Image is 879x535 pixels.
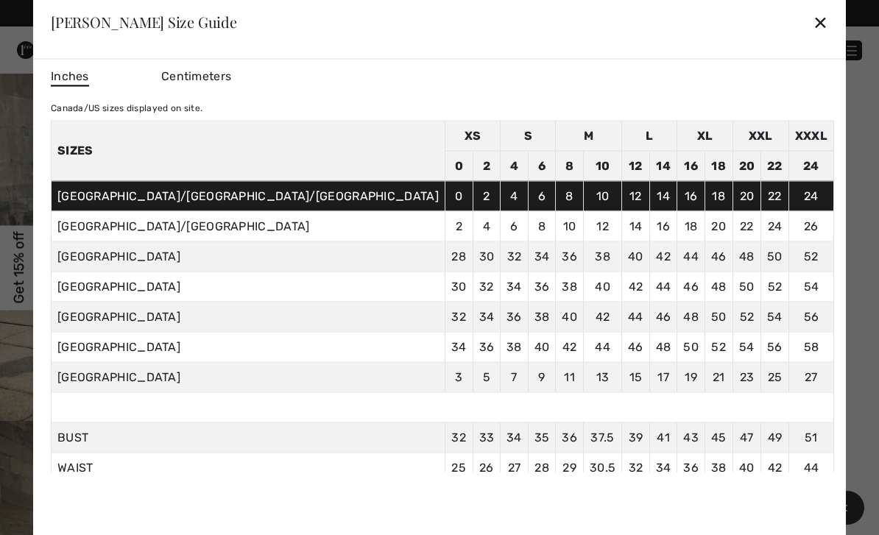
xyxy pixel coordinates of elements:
[528,211,556,241] td: 8
[501,362,529,392] td: 7
[556,151,584,181] td: 8
[479,430,495,444] span: 33
[649,241,677,272] td: 42
[761,211,789,241] td: 24
[528,181,556,211] td: 6
[622,332,650,362] td: 46
[649,272,677,302] td: 44
[761,151,789,181] td: 22
[445,211,473,241] td: 2
[788,181,833,211] td: 24
[788,362,833,392] td: 27
[51,241,445,272] td: [GEOGRAPHIC_DATA]
[51,332,445,362] td: [GEOGRAPHIC_DATA]
[629,430,643,444] span: 39
[683,460,699,474] span: 36
[705,151,732,181] td: 18
[479,460,494,474] span: 26
[473,302,501,332] td: 34
[473,241,501,272] td: 30
[705,211,732,241] td: 20
[677,272,705,302] td: 46
[788,151,833,181] td: 24
[761,332,789,362] td: 56
[556,272,584,302] td: 38
[556,211,584,241] td: 10
[51,453,445,483] td: WAIST
[677,302,705,332] td: 48
[51,15,237,29] div: [PERSON_NAME] Size Guide
[739,460,755,474] span: 40
[473,362,501,392] td: 5
[788,241,833,272] td: 52
[528,272,556,302] td: 36
[732,211,761,241] td: 22
[501,272,529,302] td: 34
[528,302,556,332] td: 38
[622,151,650,181] td: 12
[761,272,789,302] td: 52
[768,460,783,474] span: 42
[677,362,705,392] td: 19
[732,272,761,302] td: 50
[732,362,761,392] td: 23
[622,302,650,332] td: 44
[501,181,529,211] td: 4
[649,332,677,362] td: 48
[445,362,473,392] td: 3
[583,241,621,272] td: 38
[813,7,828,38] div: ✕
[649,362,677,392] td: 17
[473,151,501,181] td: 2
[501,302,529,332] td: 36
[761,362,789,392] td: 25
[445,121,500,151] td: XS
[768,430,783,444] span: 49
[501,241,529,272] td: 32
[501,151,529,181] td: 4
[51,181,445,211] td: [GEOGRAPHIC_DATA]/[GEOGRAPHIC_DATA]/[GEOGRAPHIC_DATA]
[556,181,584,211] td: 8
[473,181,501,211] td: 2
[556,302,584,332] td: 40
[677,151,705,181] td: 16
[622,181,650,211] td: 12
[656,460,671,474] span: 34
[445,302,473,332] td: 32
[556,332,584,362] td: 42
[657,430,670,444] span: 41
[705,302,732,332] td: 50
[788,121,833,151] td: XXXL
[534,430,550,444] span: 35
[506,430,522,444] span: 34
[445,241,473,272] td: 28
[583,302,621,332] td: 42
[705,272,732,302] td: 48
[161,68,231,82] span: Centimeters
[677,121,732,151] td: XL
[445,272,473,302] td: 30
[445,181,473,211] td: 0
[705,241,732,272] td: 46
[583,211,621,241] td: 12
[761,181,789,211] td: 22
[622,272,650,302] td: 42
[51,121,445,181] th: Sizes
[804,460,819,474] span: 44
[51,362,445,392] td: [GEOGRAPHIC_DATA]
[451,460,466,474] span: 25
[473,332,501,362] td: 36
[649,181,677,211] td: 14
[528,241,556,272] td: 34
[788,332,833,362] td: 58
[761,241,789,272] td: 50
[677,211,705,241] td: 18
[35,10,65,24] span: Chat
[583,181,621,211] td: 10
[534,460,549,474] span: 28
[711,460,727,474] span: 38
[705,181,732,211] td: 18
[473,272,501,302] td: 32
[622,121,677,151] td: L
[677,332,705,362] td: 50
